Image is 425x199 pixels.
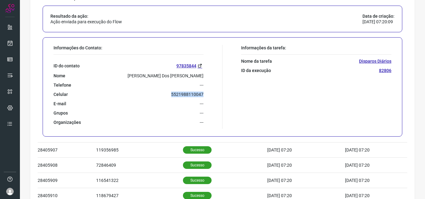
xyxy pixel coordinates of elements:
td: 28405908 [38,158,96,173]
p: [PERSON_NAME] Dos [PERSON_NAME] [128,73,203,79]
td: [DATE] 07:20 [267,142,345,158]
p: Informações do Contato: [54,45,203,51]
td: [DATE] 07:20 [267,173,345,188]
img: avatar-user-boy.jpg [6,188,14,195]
p: 5521988110047 [171,92,203,97]
td: [DATE] 07:20 [345,142,389,158]
p: [DATE] 07:20:09 [362,19,395,25]
p: Ação enviada para execução do Flow [50,19,122,25]
p: Disparos Diários [359,58,391,64]
p: 82806 [379,68,391,73]
td: [DATE] 07:20 [345,158,389,173]
p: E-mail [54,101,66,106]
p: Organizações [54,120,81,125]
p: Nome [54,73,65,79]
p: --- [200,82,203,88]
td: 28405907 [38,142,96,158]
p: Telefone [54,82,71,88]
p: Nome da tarefa [241,58,272,64]
p: Resultado da ação: [50,13,122,19]
p: Data de criação: [362,13,395,19]
p: Sucesso [183,146,212,154]
p: ID da execução [241,68,271,73]
p: Sucesso [183,161,212,169]
td: [DATE] 07:20 [267,158,345,173]
p: Celular [54,92,68,97]
a: 97835844 [176,62,203,69]
p: Grupos [54,110,68,116]
p: --- [200,110,203,116]
td: 28405909 [38,173,96,188]
td: 119356985 [96,142,183,158]
td: [DATE] 07:20 [345,173,389,188]
p: Sucesso [183,177,212,184]
td: 72846409 [96,158,183,173]
p: --- [200,101,203,106]
td: 116541322 [96,173,183,188]
p: --- [200,120,203,125]
p: Informações da tarefa: [241,45,391,51]
p: ID do contato [54,63,80,69]
img: Logo [5,4,15,13]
